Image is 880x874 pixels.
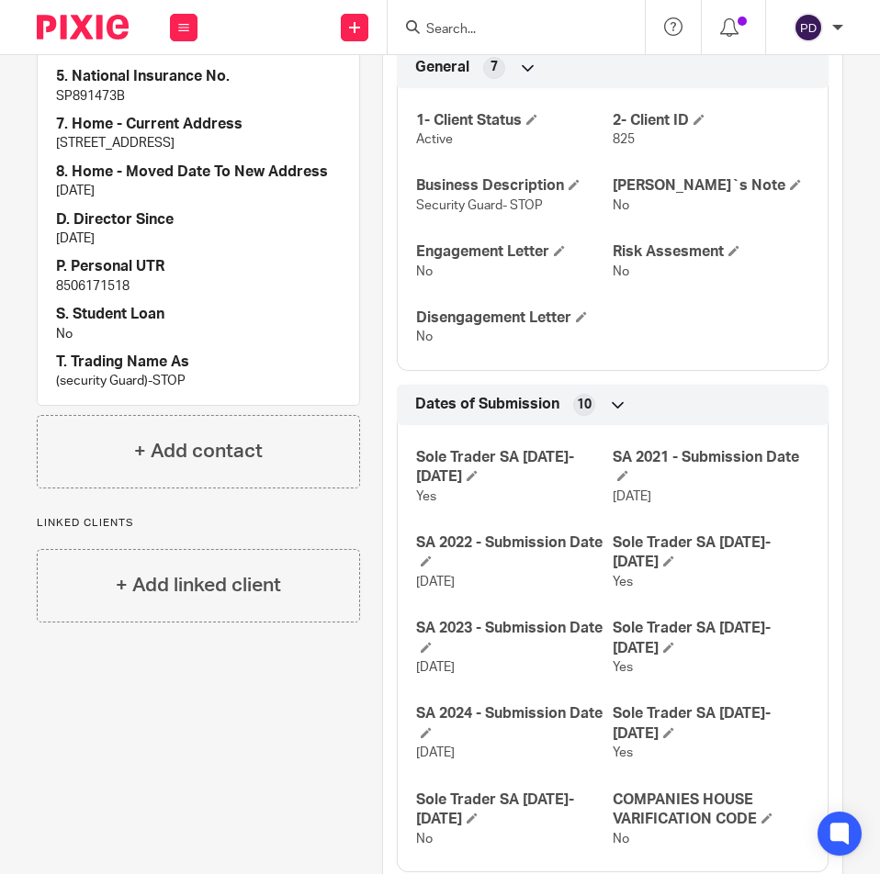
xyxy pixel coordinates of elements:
h4: 2- Client ID [613,111,809,130]
span: Yes [416,490,436,503]
h4: Sole Trader SA [DATE]-[DATE] [613,704,809,744]
input: Search [424,22,590,39]
h4: + Add linked client [116,571,281,599]
span: General [415,58,469,77]
h4: Sole Trader SA [DATE]-[DATE] [416,448,613,487]
h4: Sole Trader SA [DATE]-[DATE] [416,790,613,830]
h4: 7. Home - Current Address [56,115,341,134]
span: No [613,199,629,212]
span: 825 [613,133,635,146]
img: svg%3E [794,13,823,42]
span: 10 [577,396,592,414]
h4: Sole Trader SA [DATE]-[DATE] [613,533,809,573]
p: SP891473B [56,87,341,106]
p: No [56,325,341,343]
h4: SA 2024 - Submission Date [416,704,613,744]
span: Yes [613,576,633,588]
p: (security Guard)-STOP [56,372,341,390]
span: [DATE] [416,661,455,674]
h4: 1- Client Status [416,111,613,130]
span: [DATE] [416,746,455,759]
h4: COMPANIES HOUSE VARIFICATION CODE [613,790,809,830]
img: Pixie [37,15,129,39]
h4: SA 2022 - Submission Date [416,533,613,573]
span: 7 [491,58,498,76]
span: Dates of Submission [415,395,559,414]
h4: SA 2023 - Submission Date [416,619,613,658]
h4: Risk Assesment [613,242,809,262]
span: No [416,331,433,343]
h4: P. Personal UTR [56,257,341,276]
h4: S. Student Loan [56,305,341,324]
span: Yes [613,661,633,674]
p: Linked clients [37,516,360,531]
p: [DATE] [56,182,341,200]
h4: 5. National Insurance No. [56,67,341,86]
h4: [PERSON_NAME]`s Note [613,176,809,196]
h4: + Add contact [134,437,263,465]
span: Active [416,133,453,146]
span: No [416,265,433,278]
h4: Engagement Letter [416,242,613,262]
h4: D. Director Since [56,210,341,230]
h4: T. Trading Name As [56,353,341,372]
p: 8506171518 [56,277,341,296]
h4: SA 2021 - Submission Date [613,448,809,487]
span: No [613,265,629,278]
p: [STREET_ADDRESS] [56,134,341,152]
span: [DATE] [416,576,455,588]
span: [DATE] [613,490,651,503]
h4: Disengagement Letter [416,308,613,328]
span: Yes [613,746,633,759]
span: No [613,833,629,846]
h4: Business Description [416,176,613,196]
h4: Sole Trader SA [DATE]-[DATE] [613,619,809,658]
p: [DATE] [56,230,341,248]
span: No [416,833,433,846]
h4: 8. Home - Moved Date To New Address [56,162,341,182]
span: Security Guard- STOP [416,199,543,212]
